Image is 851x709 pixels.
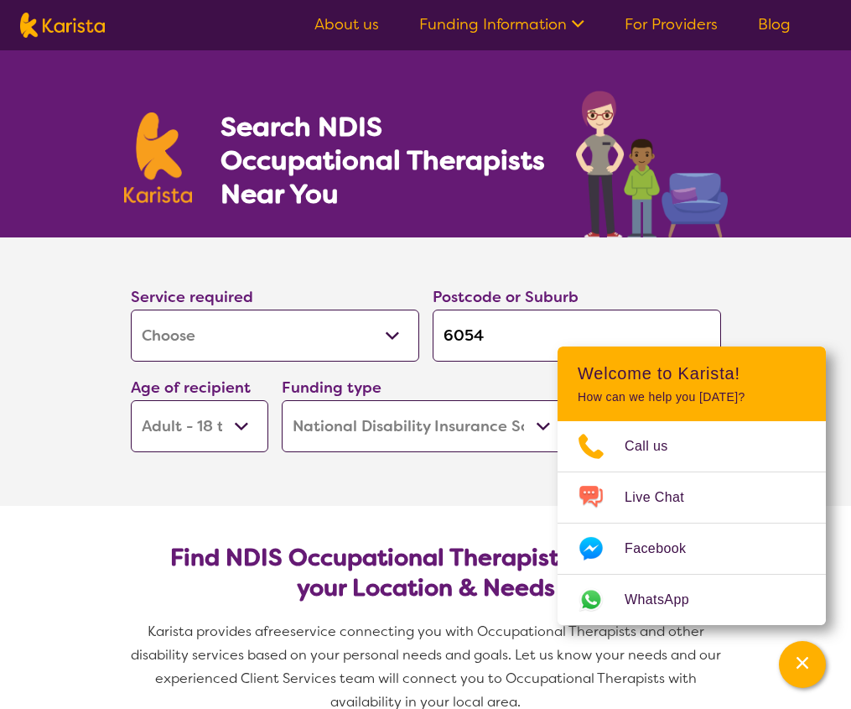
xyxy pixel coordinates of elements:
[758,14,791,34] a: Blog
[124,112,193,203] img: Karista logo
[282,378,381,398] label: Funding type
[625,434,688,459] span: Call us
[20,13,105,38] img: Karista logo
[558,347,826,625] div: Channel Menu
[433,310,721,362] input: Type
[625,485,704,510] span: Live Chat
[131,287,253,307] label: Service required
[558,575,826,625] a: Web link opens in a new tab.
[148,623,263,640] span: Karista provides a
[779,641,826,688] button: Channel Menu
[578,363,806,383] h2: Welcome to Karista!
[625,14,718,34] a: For Providers
[314,14,379,34] a: About us
[433,287,579,307] label: Postcode or Suburb
[578,390,806,404] p: How can we help you [DATE]?
[263,623,290,640] span: free
[558,421,826,625] ul: Choose channel
[625,536,706,561] span: Facebook
[576,91,728,237] img: occupational-therapy
[131,378,251,398] label: Age of recipient
[144,543,708,603] h2: Find NDIS Occupational Therapists based on your Location & Needs
[221,110,547,211] h1: Search NDIS Occupational Therapists Near You
[419,14,584,34] a: Funding Information
[625,587,709,613] span: WhatsApp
